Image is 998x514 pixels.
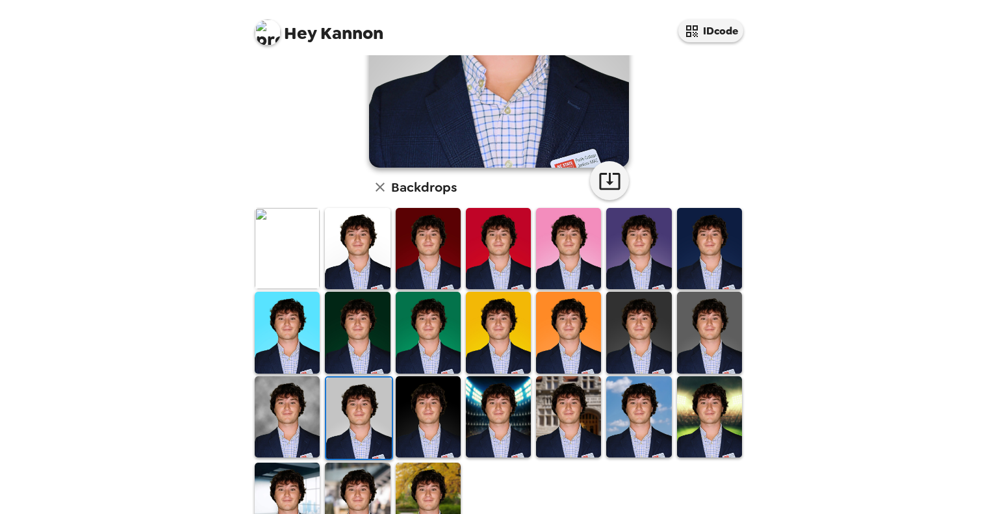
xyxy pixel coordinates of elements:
span: Kannon [255,13,383,42]
img: Original [255,208,320,289]
img: profile pic [255,19,281,45]
h6: Backdrops [391,177,457,198]
span: Hey [284,21,316,45]
button: IDcode [678,19,743,42]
